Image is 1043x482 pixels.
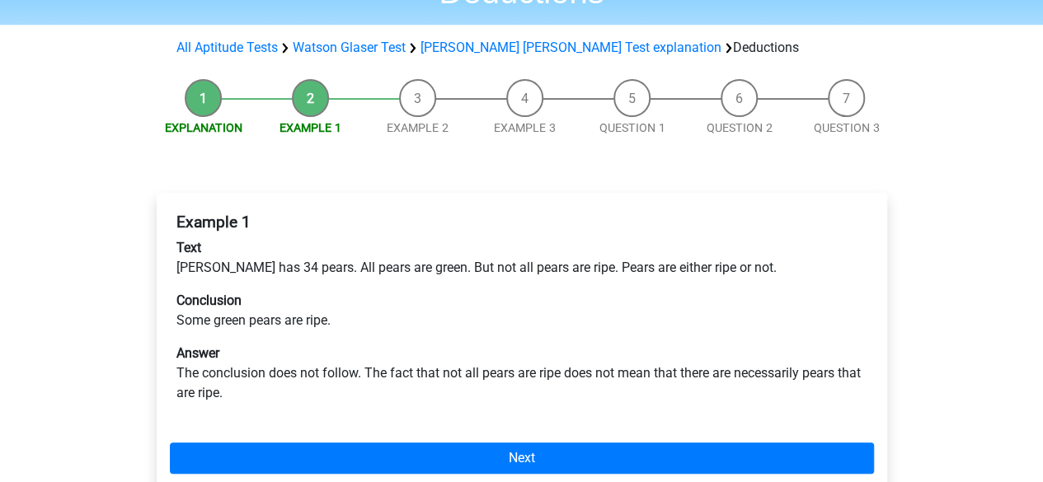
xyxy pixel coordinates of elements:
[176,213,251,232] b: Example 1
[176,345,219,361] b: Answer
[599,121,665,134] a: Question 1
[387,121,449,134] a: Example 2
[280,121,341,134] a: Example 1
[176,40,278,55] a: All Aptitude Tests
[420,40,721,55] a: [PERSON_NAME] [PERSON_NAME] Test explanation
[170,442,874,474] a: Next
[293,40,406,55] a: Watson Glaser Test
[814,121,880,134] a: Question 3
[176,292,242,308] b: Conclusion
[176,291,867,330] p: Some green pears are ripe.
[707,121,773,134] a: Question 2
[170,38,874,58] div: Deductions
[176,238,867,278] p: [PERSON_NAME] has 34 pears. All pears are green. But not all pears are ripe. Pears are either rip...
[176,240,201,255] b: Text
[176,344,867,403] p: The conclusion does not follow. The fact that not all pears are ripe does not mean that there are...
[165,121,242,134] a: Explanation
[494,121,556,134] a: Example 3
